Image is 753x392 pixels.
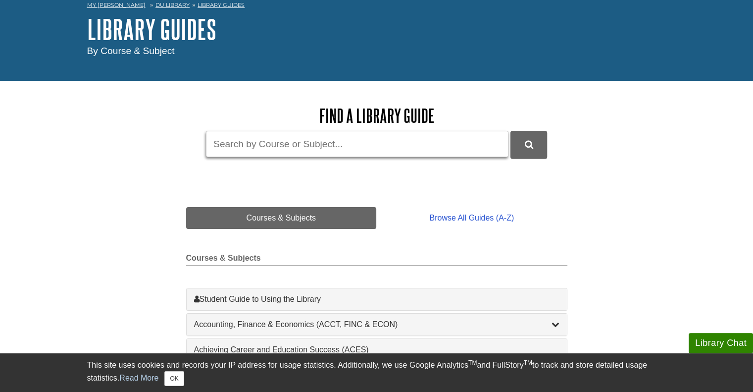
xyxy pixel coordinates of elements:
[155,1,190,8] a: DU Library
[119,374,158,382] a: Read More
[689,333,753,353] button: Library Chat
[186,254,567,266] h2: Courses & Subjects
[194,319,559,331] a: Accounting, Finance & Economics (ACCT, FINC & ECON)
[87,359,666,386] div: This site uses cookies and records your IP address for usage statistics. Additionally, we use Goo...
[206,131,508,157] input: Search by Course or Subject...
[186,207,377,229] a: Courses & Subjects
[194,293,559,305] a: Student Guide to Using the Library
[524,359,532,366] sup: TM
[164,371,184,386] button: Close
[198,1,245,8] a: Library Guides
[194,344,559,356] a: Achieving Career and Education Success (ACES)
[87,14,666,44] h1: Library Guides
[87,1,146,9] a: My [PERSON_NAME]
[376,207,567,229] a: Browse All Guides (A-Z)
[468,359,477,366] sup: TM
[87,44,666,58] div: By Course & Subject
[525,140,533,149] i: Search Library Guides
[186,106,567,126] h2: Find a Library Guide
